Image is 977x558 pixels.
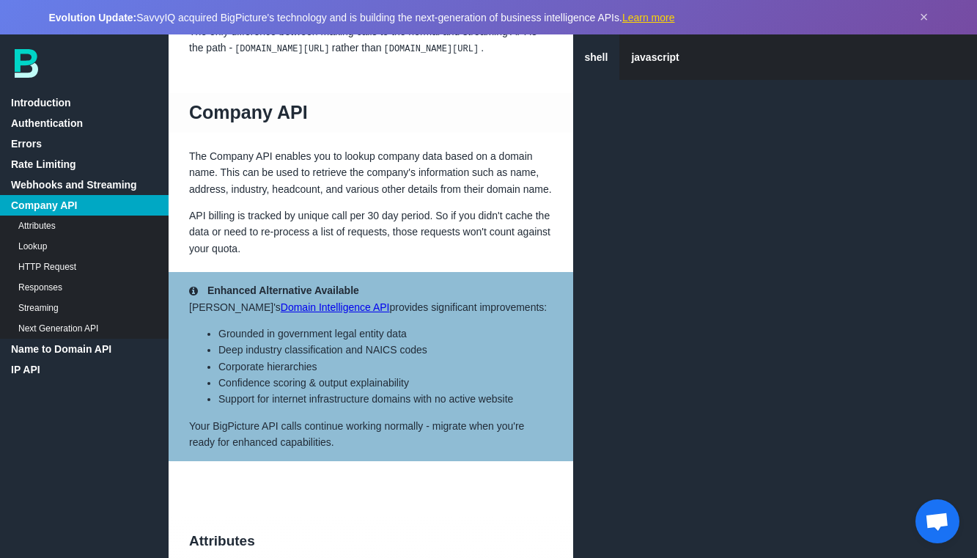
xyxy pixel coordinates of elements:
img: bp-logo-B-teal.svg [15,49,38,78]
a: shell [573,34,620,80]
li: Grounded in government legal entity data [218,326,553,342]
a: Domain Intelligence API [281,301,390,313]
p: API billing is tracked by unique call per 30 day period. So if you didn't cache the data or need ... [169,208,573,257]
a: javascript [619,34,690,80]
p: The only difference between making calls to the normal and streaming API is the path - rather than . [169,23,573,56]
code: [DOMAIN_NAME][URL] [232,42,332,56]
p: The Company API enables you to lookup company data based on a domain name. This can be used to re... [169,148,573,197]
li: Corporate hierarchies [218,359,553,375]
li: Support for internet infrastructure domains with no active website [218,391,553,407]
h1: Company API [169,93,573,133]
button: Dismiss announcement [920,9,929,26]
aside: [PERSON_NAME]'s provides significant improvements: Your BigPicture API calls continue working nor... [169,272,573,461]
strong: Evolution Update: [49,12,137,23]
a: Open chat [915,499,959,543]
a: Learn more [622,12,675,23]
strong: Enhanced Alternative Available [207,284,359,296]
li: Confidence scoring & output explainability [218,375,553,391]
li: Deep industry classification and NAICS codes [218,342,553,358]
code: [DOMAIN_NAME][URL] [382,42,482,56]
span: SavvyIQ acquired BigPicture's technology and is building the next-generation of business intellig... [49,12,675,23]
